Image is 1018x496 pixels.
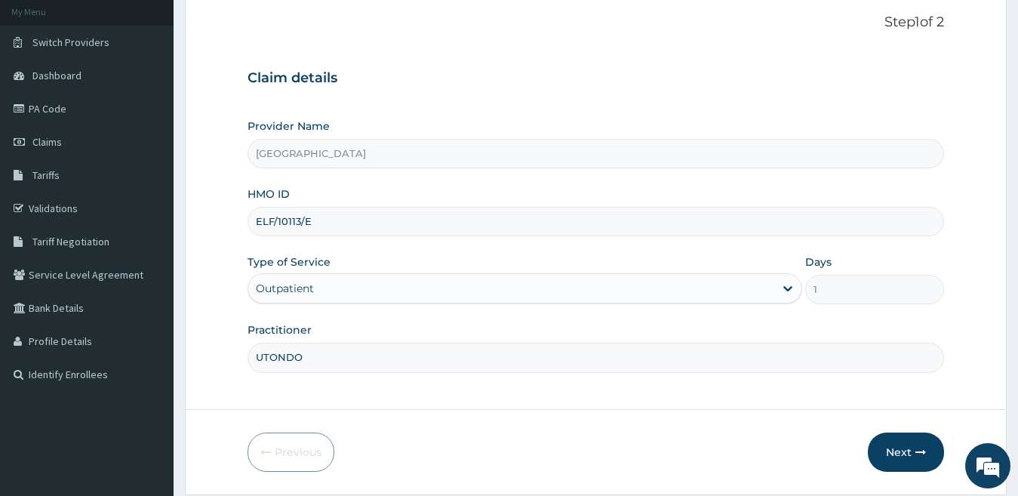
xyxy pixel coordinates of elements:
[78,85,254,104] div: Chat with us now
[32,168,60,182] span: Tariffs
[32,235,109,248] span: Tariff Negotiation
[248,254,331,270] label: Type of Service
[32,69,82,82] span: Dashboard
[248,119,330,134] label: Provider Name
[88,150,208,303] span: We're online!
[248,433,334,472] button: Previous
[8,333,288,386] textarea: Type your message and hit 'Enter'
[248,8,284,44] div: Minimize live chat window
[248,14,945,31] p: Step 1 of 2
[32,35,109,49] span: Switch Providers
[248,322,312,337] label: Practitioner
[32,135,62,149] span: Claims
[256,281,314,296] div: Outpatient
[28,75,61,113] img: d_794563401_company_1708531726252_794563401
[248,70,945,87] h3: Claim details
[248,343,945,372] input: Enter Name
[805,254,832,270] label: Days
[248,207,945,236] input: Enter HMO ID
[868,433,944,472] button: Next
[248,186,290,202] label: HMO ID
